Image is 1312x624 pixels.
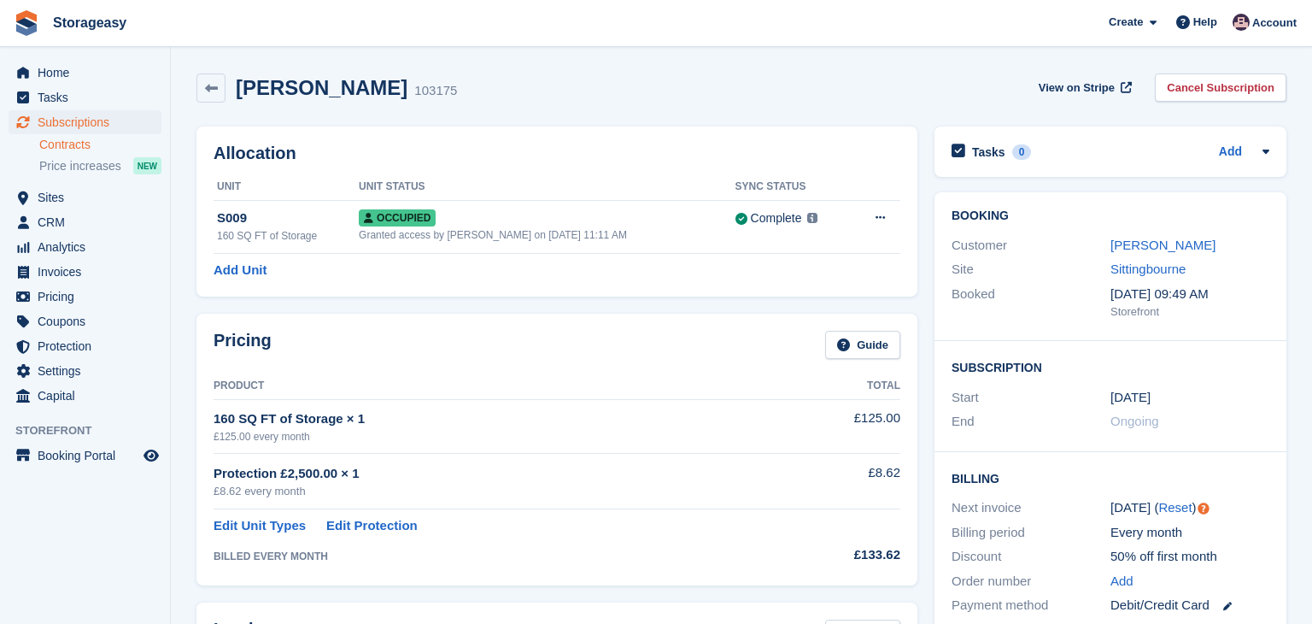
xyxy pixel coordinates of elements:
a: Add [1110,572,1133,592]
span: Price increases [39,158,121,174]
a: menu [9,285,161,309]
div: £8.62 every month [214,483,773,500]
div: BILLED EVERY MONTH [214,549,773,564]
div: Protection £2,500.00 × 1 [214,464,773,484]
span: Invoices [38,260,140,284]
h2: Allocation [214,144,900,163]
a: Reset [1158,500,1192,515]
span: Analytics [38,235,140,259]
div: Order number [952,572,1110,592]
th: Unit Status [359,174,735,201]
span: Occupied [359,209,436,227]
span: Booking Portal [38,444,140,468]
a: menu [9,444,161,468]
div: Every month [1110,523,1269,543]
span: Help [1193,14,1217,31]
div: [DATE] ( ) [1110,498,1269,518]
div: 103175 [414,81,457,101]
a: Edit Protection [326,516,418,536]
div: 0 [1012,144,1032,160]
a: menu [9,210,161,234]
a: menu [9,260,161,284]
h2: Billing [952,469,1269,486]
a: menu [9,61,161,85]
td: £8.62 [773,454,900,509]
h2: Tasks [972,144,1005,160]
div: Start [952,388,1110,408]
h2: Subscription [952,358,1269,375]
a: Storageasy [46,9,133,37]
div: Granted access by [PERSON_NAME] on [DATE] 11:11 AM [359,227,735,243]
a: View on Stripe [1032,74,1135,102]
th: Unit [214,174,359,201]
a: menu [9,384,161,408]
a: menu [9,185,161,209]
time: 2025-08-24 00:00:00 UTC [1110,388,1151,408]
div: £133.62 [773,545,900,565]
span: Capital [38,384,140,408]
div: 50% off first month [1110,547,1269,567]
a: menu [9,359,161,383]
a: menu [9,85,161,109]
span: Storefront [15,422,170,439]
a: Contracts [39,137,161,153]
span: Settings [38,359,140,383]
div: S009 [217,209,359,228]
h2: Pricing [214,331,272,359]
div: Billing period [952,523,1110,543]
a: Preview store [141,445,161,466]
th: Sync Status [735,174,851,201]
img: icon-info-grey-7440780725fd019a000dd9b08b2336e03edf1995a4989e88bcd33f0948082b44.svg [807,213,817,223]
a: Price increases NEW [39,156,161,175]
a: Edit Unit Types [214,516,306,536]
a: menu [9,110,161,134]
div: 160 SQ FT of Storage × 1 [214,409,773,429]
div: Tooltip anchor [1196,501,1211,516]
img: stora-icon-8386f47178a22dfd0bd8f6a31ec36ba5ce8667c1dd55bd0f319d3a0aa187defe.svg [14,10,39,36]
a: Guide [825,331,900,359]
span: Tasks [38,85,140,109]
span: Pricing [38,285,140,309]
a: Add [1219,143,1242,162]
th: Total [773,373,900,400]
span: CRM [38,210,140,234]
span: Sites [38,185,140,209]
div: Debit/Credit Card [1110,596,1269,615]
h2: [PERSON_NAME] [236,76,407,99]
a: Cancel Subscription [1155,74,1286,102]
div: NEW [133,157,161,174]
div: 160 SQ FT of Storage [217,228,359,244]
div: [DATE] 09:49 AM [1110,285,1269,304]
div: Site [952,260,1110,280]
div: Storefront [1110,303,1269,321]
a: menu [9,235,161,259]
span: Ongoing [1110,414,1159,428]
a: menu [9,309,161,333]
span: View on Stripe [1039,79,1115,97]
div: Discount [952,547,1110,567]
div: Complete [751,209,802,227]
a: [PERSON_NAME] [1110,238,1215,252]
div: Next invoice [952,498,1110,518]
span: Account [1252,15,1297,32]
span: Subscriptions [38,110,140,134]
td: £125.00 [773,399,900,453]
a: Add Unit [214,261,266,280]
img: James Stewart [1233,14,1250,31]
div: Customer [952,236,1110,256]
h2: Booking [952,209,1269,223]
div: Payment method [952,596,1110,615]
div: End [952,412,1110,432]
span: Protection [38,334,140,358]
span: Home [38,61,140,85]
div: Booked [952,285,1110,321]
span: Create [1109,14,1143,31]
span: Coupons [38,309,140,333]
th: Product [214,373,773,400]
a: Sittingbourne [1110,262,1186,276]
a: menu [9,334,161,358]
div: £125.00 every month [214,429,773,444]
